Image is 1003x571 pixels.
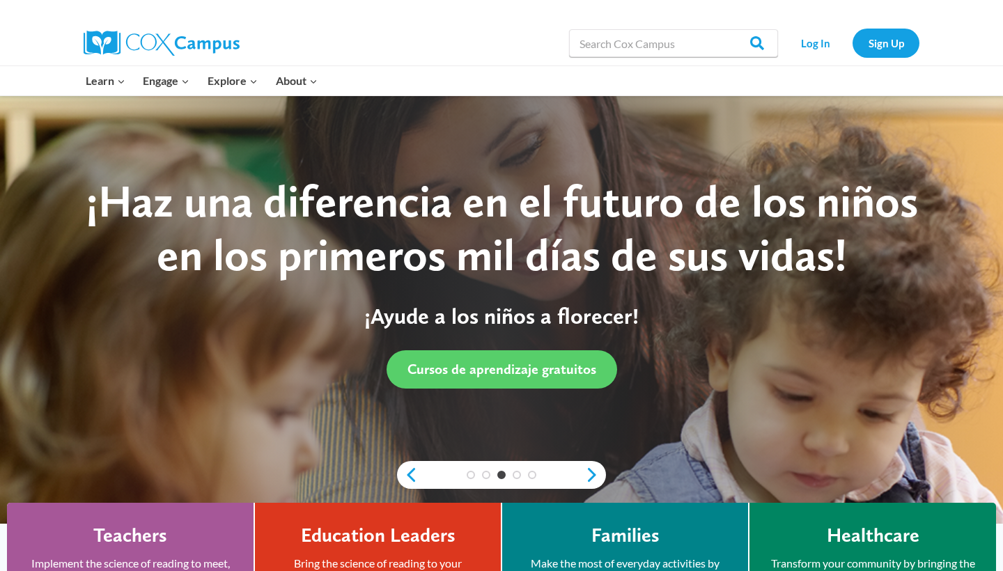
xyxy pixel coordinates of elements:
div: content slider buttons [397,461,606,489]
span: Cursos de aprendizaje gratuitos [407,361,596,377]
a: previous [397,467,418,483]
h4: Teachers [93,524,167,547]
input: Search Cox Campus [569,29,778,57]
a: Sign Up [853,29,919,57]
div: ¡Haz una diferencia en el futuro de los niños en los primeros mil días de sus vidas! [66,175,937,282]
button: Child menu of Learn [77,66,134,95]
button: Child menu of About [267,66,327,95]
h4: Education Leaders [301,524,456,547]
a: Log In [785,29,846,57]
h4: Healthcare [827,524,919,547]
a: 1 [467,471,475,479]
img: Cox Campus [84,31,240,56]
h4: Families [591,524,660,547]
a: Cursos de aprendizaje gratuitos [387,350,617,389]
a: 2 [482,471,490,479]
a: 3 [497,471,506,479]
p: ¡Ayude a los niños a florecer! [66,303,937,329]
nav: Primary Navigation [77,66,326,95]
button: Child menu of Explore [199,66,267,95]
button: Child menu of Engage [134,66,199,95]
a: 4 [513,471,521,479]
a: next [585,467,606,483]
a: 5 [528,471,536,479]
nav: Secondary Navigation [785,29,919,57]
